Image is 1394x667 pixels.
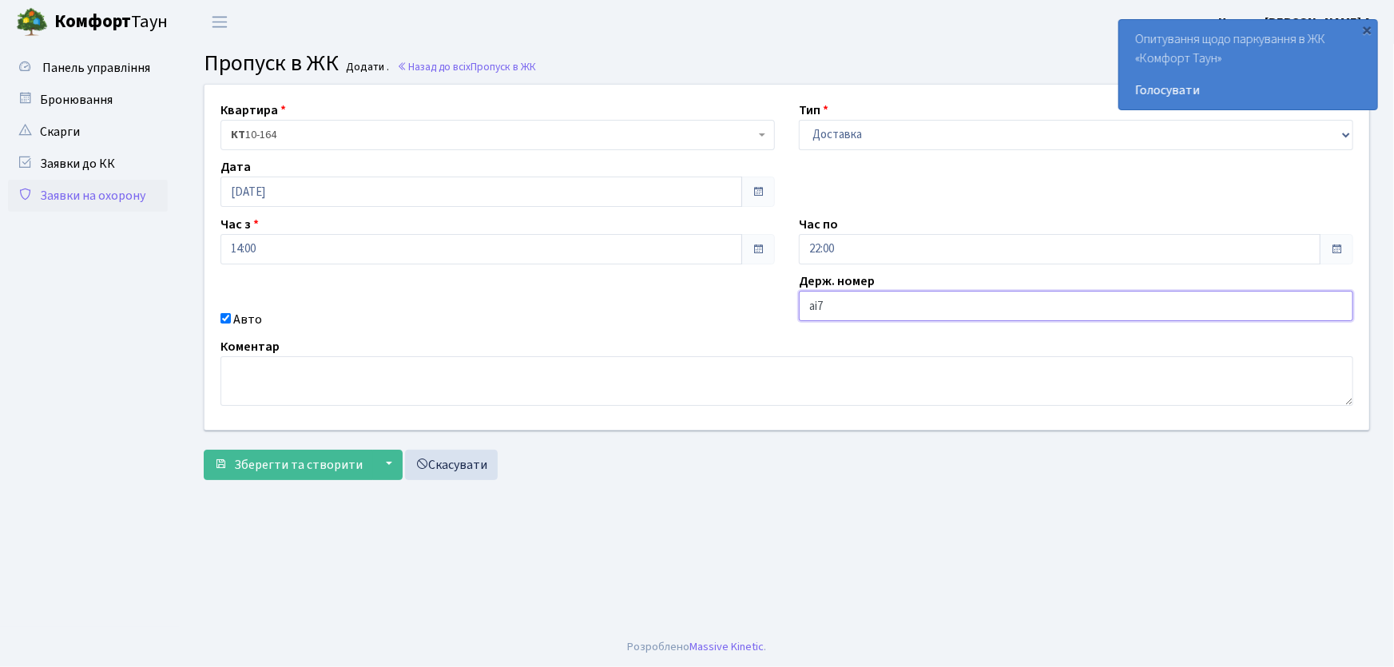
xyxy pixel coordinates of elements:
span: <b>КТ</b>&nbsp;&nbsp;&nbsp;&nbsp;10-164 [231,127,755,143]
span: Таун [54,9,168,36]
a: Скарги [8,116,168,148]
span: Пропуск в ЖК [471,59,536,74]
label: Час з [220,215,259,234]
a: Заявки до КК [8,148,168,180]
input: AA0001AA [799,291,1353,321]
a: Massive Kinetic [690,638,765,655]
label: Авто [233,310,262,329]
b: КТ [231,127,245,143]
label: Дата [220,157,251,177]
a: Цитрус [PERSON_NAME] А. [1218,13,1375,32]
span: Пропуск в ЖК [204,47,339,79]
a: Заявки на охорону [8,180,168,212]
label: Квартира [220,101,286,120]
small: Додати . [344,61,390,74]
a: Назад до всіхПропуск в ЖК [397,59,536,74]
label: Час по [799,215,838,234]
img: logo.png [16,6,48,38]
span: Зберегти та створити [234,456,363,474]
b: Цитрус [PERSON_NAME] А. [1218,14,1375,31]
span: <b>КТ</b>&nbsp;&nbsp;&nbsp;&nbsp;10-164 [220,120,775,150]
button: Зберегти та створити [204,450,373,480]
label: Держ. номер [799,272,875,291]
a: Бронювання [8,84,168,116]
a: Панель управління [8,52,168,84]
button: Переключити навігацію [200,9,240,35]
div: Опитування щодо паркування в ЖК «Комфорт Таун» [1119,20,1377,109]
a: Голосувати [1135,81,1361,100]
span: Панель управління [42,59,150,77]
label: Тип [799,101,828,120]
b: Комфорт [54,9,131,34]
div: × [1360,22,1376,38]
a: Скасувати [405,450,498,480]
label: Коментар [220,337,280,356]
div: Розроблено . [628,638,767,656]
